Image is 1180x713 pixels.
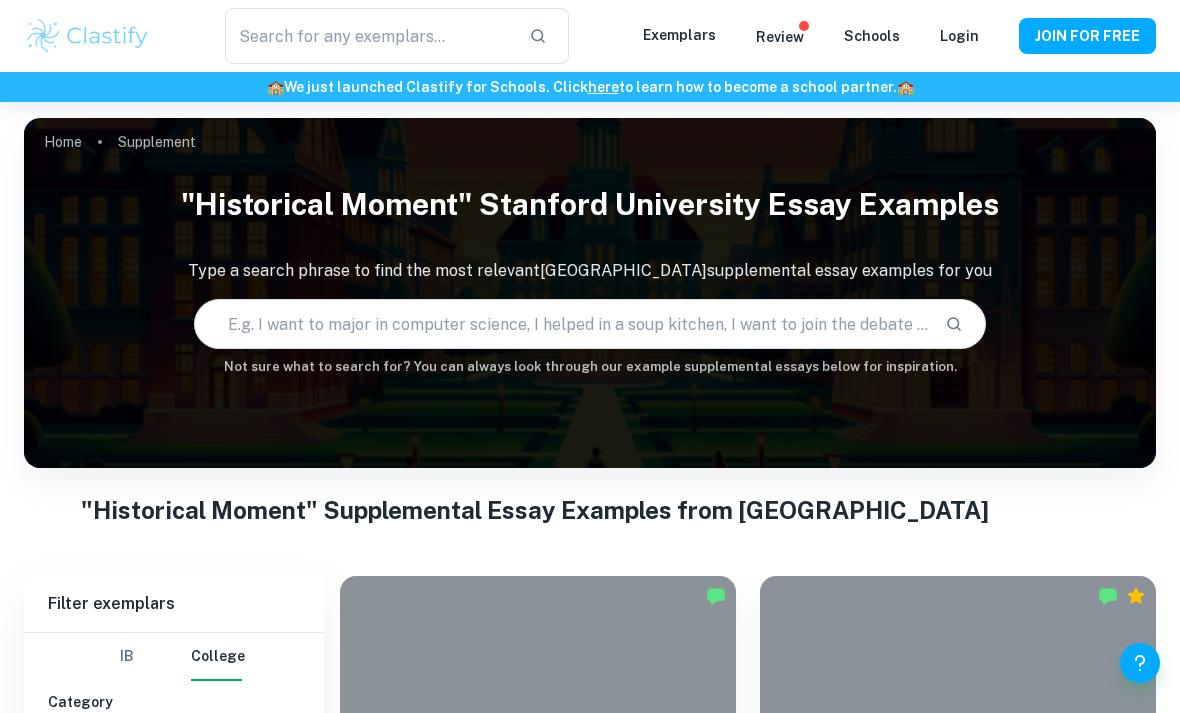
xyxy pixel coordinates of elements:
[44,128,82,156] a: Home
[225,8,513,64] input: Search for any exemplars...
[756,26,804,48] p: Review
[1019,18,1156,54] button: JOIN FOR FREE
[1126,586,1146,606] div: Premium
[897,79,914,95] span: 🏫
[706,586,726,606] img: Marked
[24,576,324,632] h6: Filter exemplars
[1120,643,1160,683] button: Help and Feedback
[4,76,1176,98] h6: We just launched Clastify for Schools. Click to learn how to become a school partner.
[937,307,971,341] button: Search
[103,633,245,681] div: Filter type choice
[643,24,716,46] p: Exemplars
[118,131,196,153] p: Supplement
[24,174,1156,235] h1: "Historical Moment" Stanford University Essay Examples
[940,28,979,44] a: Login
[267,79,284,95] span: 🏫
[48,691,300,713] h6: Category
[195,296,929,352] input: E.g. I want to major in computer science, I helped in a soup kitchen, I want to join the debate t...
[24,357,1156,377] h6: Not sure what to search for? You can always look through our example supplemental essays below fo...
[1098,586,1118,606] img: Marked
[191,633,245,681] button: College
[24,16,151,56] img: Clastify logo
[24,259,1156,283] p: Type a search phrase to find the most relevant [GEOGRAPHIC_DATA] supplemental essay examples for you
[103,633,151,681] button: IB
[588,79,619,95] a: here
[81,492,1100,528] h1: "Historical Moment" Supplemental Essay Examples from [GEOGRAPHIC_DATA]
[844,28,900,44] a: Schools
